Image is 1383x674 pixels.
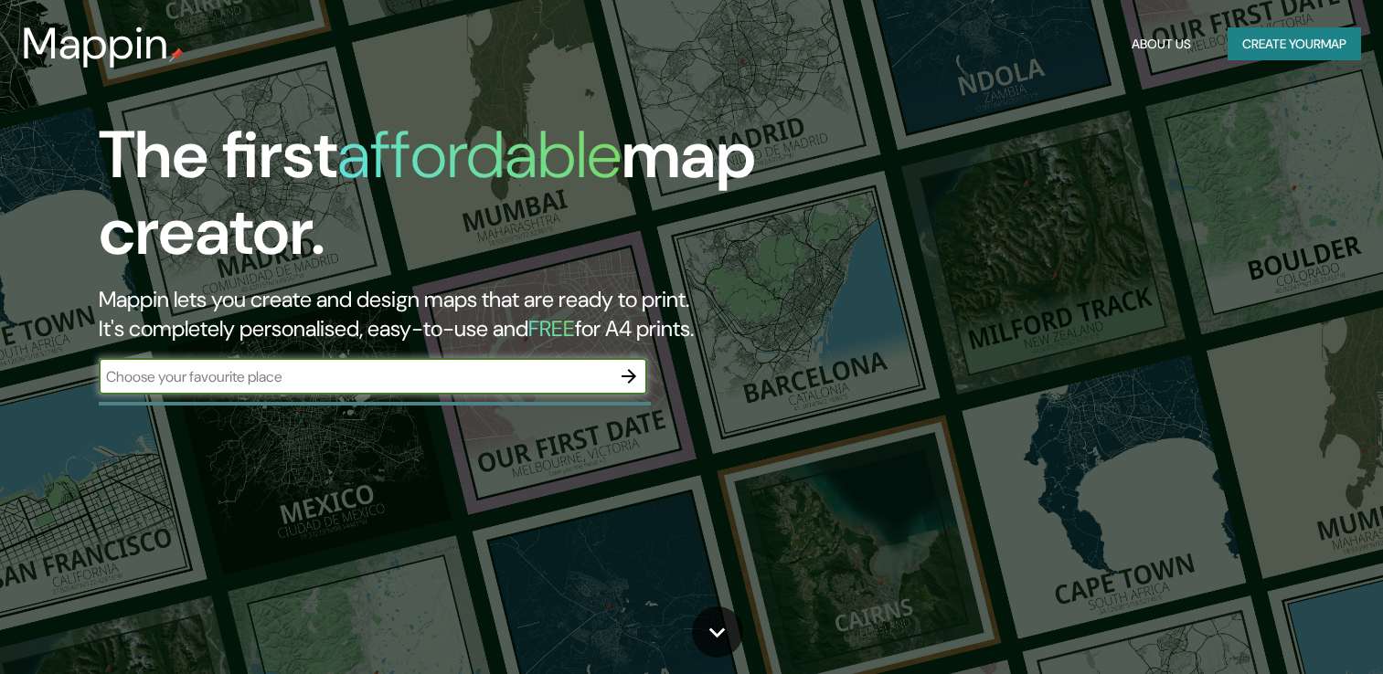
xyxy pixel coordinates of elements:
img: mappin-pin [169,47,184,62]
h5: FREE [528,314,575,342]
button: About Us [1124,27,1198,61]
h3: Mappin [22,18,169,69]
button: Create yourmap [1228,27,1361,61]
input: Choose your favourite place [99,366,611,387]
h1: The first map creator. [99,117,791,285]
h1: affordable [337,112,622,197]
h2: Mappin lets you create and design maps that are ready to print. It's completely personalised, eas... [99,285,791,343]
